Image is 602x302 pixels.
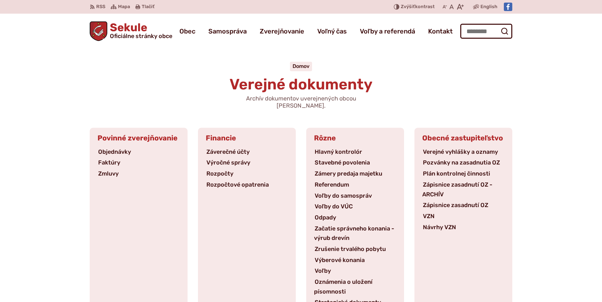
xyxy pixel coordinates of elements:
[401,4,435,10] span: kontrast
[98,170,119,177] a: Zmluvy
[98,159,121,166] a: Faktúry
[401,4,415,9] span: Zvýšiť
[314,214,337,221] a: Odpady
[314,278,373,295] a: Oznámenia o uložení písomnosti
[314,225,394,242] a: Začatie správneho konania - výrub drevín
[306,128,404,147] h3: Rôzne
[314,159,371,166] a: Stavebné povolenia
[118,3,130,11] span: Mapa
[414,128,512,147] h3: Obecné zastupiteľstvo
[314,245,386,253] a: Zrušenie trvalého pobytu
[90,21,107,41] img: Prejsť na domovskú stránku
[422,202,489,209] a: Zápisnice zasadnutí OZ
[206,170,234,177] a: Rozpočty
[422,148,499,155] a: Verejné vyhlášky a oznamy
[208,22,247,40] a: Samospráva
[142,4,154,10] span: Tlačiť
[206,159,251,166] a: Výročné správy
[422,170,491,177] a: Plán kontrolnej činnosti
[422,181,492,198] a: Zápisnice zasadnutí OZ - ARCHÍV
[110,33,172,39] span: Oficiálne stránky obce
[314,267,332,274] a: Voľby
[314,203,353,210] a: Voľby do VÚC
[206,181,269,188] a: Rozpočtové opatrenia
[314,170,383,177] a: Zámery predaja majetku
[206,148,250,155] a: Záverečné účty
[479,3,499,11] a: English
[98,148,132,155] a: Objednávky
[96,3,105,11] span: RSS
[198,128,296,147] h3: Financie
[422,213,435,220] a: VZN
[360,22,415,40] a: Voľby a referendá
[107,22,172,39] span: Sekule
[293,63,309,69] a: Domov
[90,21,172,41] a: Logo Sekule, prejsť na domovskú stránku.
[422,224,457,231] a: Návrhy VZN
[223,95,379,109] p: Archív dokumentov uverejnených obcou [PERSON_NAME].
[260,22,304,40] a: Zverejňovanie
[179,22,195,40] a: Obec
[314,256,365,264] a: Výberové konania
[428,22,453,40] a: Kontakt
[504,3,512,11] img: Prejsť na Facebook stránku
[317,22,347,40] a: Voľný čas
[422,159,501,166] a: Pozvánky na zasadnutia OZ
[314,181,350,188] a: Referendum
[480,3,497,11] span: English
[229,75,373,93] span: Verejné dokumenty
[90,128,188,147] h3: Povinné zverejňovanie
[314,192,373,199] a: Voľby do samospráv
[314,148,363,155] a: Hlavný kontrolór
